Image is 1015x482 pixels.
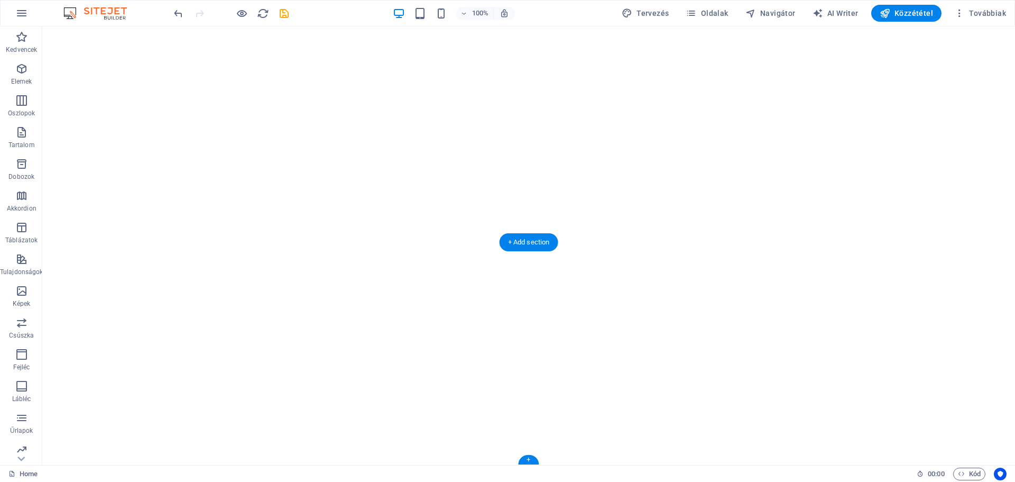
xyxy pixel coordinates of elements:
span: Közzététel [880,8,933,19]
button: Továbbiak [950,5,1010,22]
button: 100% [456,7,494,20]
p: Tartalom [8,141,35,149]
span: : [935,470,937,478]
span: Oldalak [686,8,728,19]
p: Lábléc [12,395,31,403]
span: Kód [958,468,981,480]
img: Editor Logo [61,7,140,20]
button: undo [172,7,184,20]
button: Kód [953,468,985,480]
span: Tervezés [622,8,669,19]
button: save [278,7,290,20]
p: Oszlopok [8,109,35,117]
p: Akkordion [7,204,36,213]
div: + Add section [500,233,558,251]
h6: Munkamenet idő [917,468,945,480]
span: Továbbiak [954,8,1006,19]
a: Kattintson a kijelölés megszüntetéséhez. Dupla kattintás az oldalak megnyitásához [8,468,38,480]
span: Navigátor [745,8,796,19]
button: Közzététel [871,5,942,22]
button: Usercentrics [994,468,1007,480]
i: Átméretezés esetén automatikusan beállítja a nagyítási szintet a választott eszköznek megfelelően. [500,8,509,18]
span: 00 00 [928,468,944,480]
p: Táblázatok [5,236,38,244]
button: Oldalak [681,5,732,22]
p: Elemek [11,77,32,86]
i: Mentés (Ctrl+S) [278,7,290,20]
p: Csúszka [9,331,34,340]
p: Dobozok [8,172,34,181]
p: Képek [13,299,31,308]
i: Weboldal újratöltése [257,7,269,20]
span: AI Writer [813,8,859,19]
div: Tervezés (Ctrl+Alt+Y) [617,5,673,22]
div: + [518,455,539,465]
p: Űrlapok [10,426,33,435]
h6: 100% [472,7,489,20]
button: AI Writer [808,5,863,22]
button: reload [256,7,269,20]
p: Fejléc [13,363,30,371]
button: Kattintson ide az előnézeti módból való kilépéshez és a szerkesztés folytatásához [235,7,248,20]
button: Tervezés [617,5,673,22]
button: Navigátor [741,5,800,22]
p: Kedvencek [6,46,37,54]
i: Visszavonás: Elemek törlése (Ctrl+Z) [172,7,184,20]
